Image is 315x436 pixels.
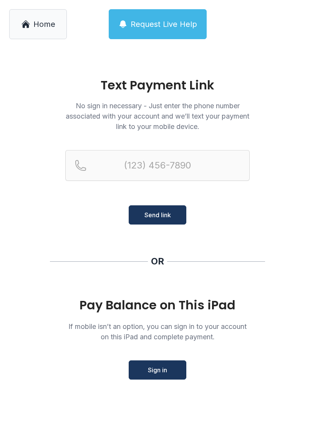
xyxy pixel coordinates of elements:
[65,79,250,91] h1: Text Payment Link
[33,19,55,30] span: Home
[65,101,250,132] p: No sign in necessary - Just enter the phone number associated with your account and we’ll text yo...
[148,365,167,375] span: Sign in
[65,150,250,181] input: Reservation phone number
[151,255,164,268] div: OR
[65,321,250,342] p: If mobile isn’t an option, you can sign in to your account on this iPad and complete payment.
[144,210,171,220] span: Send link
[65,298,250,312] div: Pay Balance on This iPad
[131,19,197,30] span: Request Live Help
